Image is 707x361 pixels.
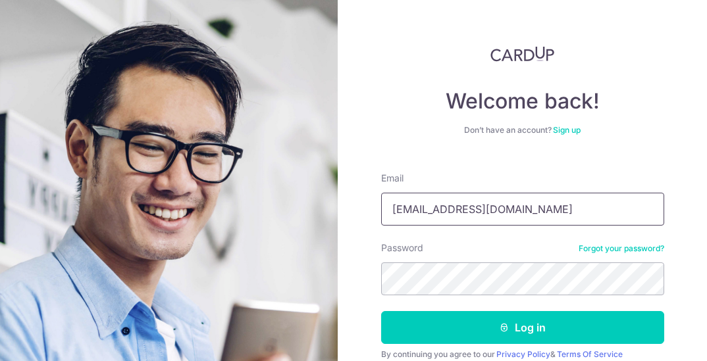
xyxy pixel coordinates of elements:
[579,243,664,254] a: Forgot your password?
[381,349,664,360] div: By continuing you agree to our &
[381,88,664,114] h4: Welcome back!
[381,172,404,185] label: Email
[496,349,550,359] a: Privacy Policy
[381,311,664,344] button: Log in
[381,193,664,226] input: Enter your Email
[381,125,664,135] div: Don’t have an account?
[381,241,423,254] label: Password
[490,46,555,62] img: CardUp Logo
[553,125,581,135] a: Sign up
[557,349,623,359] a: Terms Of Service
